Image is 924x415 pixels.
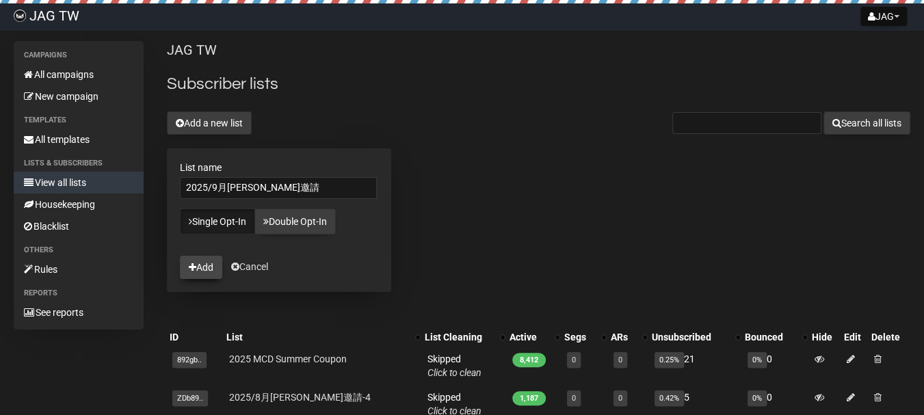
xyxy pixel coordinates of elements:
a: All templates [14,129,144,150]
div: Segs [564,330,595,344]
a: 0 [618,394,622,403]
div: Hide [812,330,838,344]
a: 0 [618,356,622,364]
div: List [226,330,408,344]
th: Edit: No sort applied, sorting is disabled [841,327,868,347]
div: List Cleaning [425,330,493,344]
div: Bounced [745,330,795,344]
th: Delete: No sort applied, sorting is disabled [869,327,910,347]
a: Double Opt-In [254,209,336,235]
span: 0% [748,352,767,368]
span: 0.42% [655,390,684,406]
a: Blacklist [14,215,144,237]
th: Hide: No sort applied, sorting is disabled [809,327,841,347]
a: New campaign [14,85,144,107]
li: Reports [14,285,144,302]
a: View all lists [14,172,144,193]
a: All campaigns [14,64,144,85]
div: Edit [843,330,865,344]
li: Lists & subscribers [14,155,144,172]
a: Rules [14,258,144,280]
span: 0% [748,390,767,406]
span: 1,187 [512,391,546,405]
label: List name [180,161,378,174]
span: ZDb89.. [172,390,208,406]
th: Unsubscribed: No sort applied, activate to apply an ascending sort [649,327,742,347]
span: 892gb.. [172,352,207,368]
th: ARs: No sort applied, activate to apply an ascending sort [608,327,649,347]
li: Templates [14,112,144,129]
button: Add a new list [167,111,252,135]
span: 0.25% [655,352,684,368]
td: 0 [742,347,809,385]
button: JAG [860,7,907,26]
span: 8,412 [512,353,546,367]
td: 21 [649,347,742,385]
div: Delete [871,330,908,344]
div: Unsubscribed [652,330,728,344]
th: Segs: No sort applied, activate to apply an ascending sort [562,327,609,347]
li: Others [14,242,144,258]
div: Active [510,330,548,344]
div: ID [170,330,221,344]
a: 0 [572,394,576,403]
a: 2025 MCD Summer Coupon [229,353,347,364]
p: JAG TW [167,41,910,59]
a: Cancel [231,261,268,272]
span: Skipped [427,353,481,378]
a: 2025/8月[PERSON_NAME]邀請-4 [229,392,371,403]
a: Housekeeping [14,193,144,215]
button: Search all lists [823,111,910,135]
input: The name of your new list [180,177,377,199]
th: List Cleaning: No sort applied, activate to apply an ascending sort [422,327,507,347]
button: Add [180,256,222,279]
img: f736b03d06122ef749440a1ac3283c76 [14,10,26,22]
h2: Subscriber lists [167,72,910,96]
th: Bounced: No sort applied, activate to apply an ascending sort [742,327,809,347]
th: Active: No sort applied, activate to apply an ascending sort [507,327,562,347]
th: ID: No sort applied, sorting is disabled [167,327,224,347]
a: See reports [14,302,144,323]
th: List: No sort applied, activate to apply an ascending sort [224,327,422,347]
a: Click to clean [427,367,481,378]
div: ARs [611,330,635,344]
a: Single Opt-In [180,209,255,235]
li: Campaigns [14,47,144,64]
a: 0 [572,356,576,364]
